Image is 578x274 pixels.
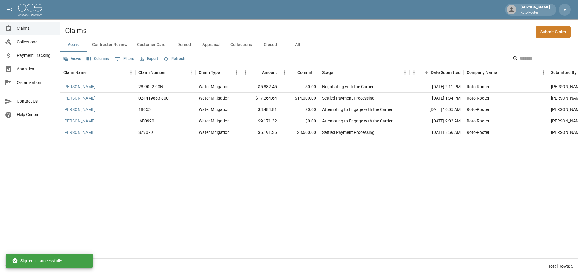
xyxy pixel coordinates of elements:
div: 28-90F2-90N [138,84,163,90]
button: Active [60,38,87,52]
div: [DATE] 9:02 AM [409,115,464,127]
a: [PERSON_NAME] [63,95,95,101]
span: Payment Tracking [17,52,55,59]
div: $0.00 [280,104,319,115]
div: © 2025 One Claim Solution [5,263,54,269]
div: Roto-Rooter [467,129,489,135]
div: Stage [319,64,409,81]
div: [PERSON_NAME] [518,4,553,15]
div: Claim Type [196,64,241,81]
div: $5,882.45 [241,81,280,93]
div: Attempting to Engage with the Carrier [322,106,393,112]
div: Water Mitigation [199,106,230,112]
div: Claim Number [135,64,196,81]
div: Search [512,54,577,64]
button: Closed [257,38,284,52]
button: Menu [241,68,250,77]
div: $17,264.64 [241,93,280,104]
div: $0.00 [280,115,319,127]
div: SZ9079 [138,129,153,135]
button: Sort [289,68,297,77]
div: Signed in successfully. [12,255,63,266]
button: Views [61,54,83,63]
button: Select columns [85,54,110,63]
div: Water Mitigation [199,129,230,135]
span: Analytics [17,66,55,72]
div: Water Mitigation [199,95,230,101]
button: Appraisal [197,38,225,52]
div: Date Submitted [431,64,461,81]
a: [PERSON_NAME] [63,129,95,135]
div: Submitted By [551,64,576,81]
button: All [284,38,311,52]
span: Collections [17,39,55,45]
h2: Claims [65,26,87,35]
div: Roto-Rooter [467,106,489,112]
div: Roto-Rooter [467,84,489,90]
div: Stage [322,64,333,81]
button: Sort [220,68,228,77]
div: [DATE] 10:05 AM [409,104,464,115]
div: Roto-Rooter [467,95,489,101]
button: Customer Care [132,38,170,52]
span: Organization [17,79,55,86]
div: Claim Name [60,64,135,81]
div: Roto-Rooter [467,118,489,124]
button: Menu [280,68,289,77]
button: Menu [232,68,241,77]
button: Denied [170,38,197,52]
div: [DATE] 2:11 PM [409,81,464,93]
button: Show filters [113,54,136,64]
div: $14,000.00 [280,93,319,104]
span: Claims [17,25,55,32]
div: Amount [262,64,277,81]
button: Collections [225,38,257,52]
a: [PERSON_NAME] [63,106,95,112]
div: 024419863-800 [138,95,169,101]
div: 18055 [138,106,151,112]
div: Committed Amount [280,64,319,81]
button: Sort [497,68,505,77]
button: Menu [187,68,196,77]
p: Roto-Rooter [521,10,550,15]
div: Company Name [464,64,548,81]
div: Attempting to Engage with the Carrier [322,118,393,124]
div: dynamic tabs [60,38,578,52]
div: [DATE] 8:56 AM [409,127,464,138]
span: Help Center [17,112,55,118]
button: Contractor Review [87,38,132,52]
div: Claim Type [199,64,220,81]
div: Negotiating with the Carrier [322,84,374,90]
div: Claim Name [63,64,87,81]
div: Claim Number [138,64,166,81]
div: I6E0990 [138,118,154,124]
div: $9,171.32 [241,115,280,127]
button: Sort [166,68,174,77]
button: Export [138,54,160,63]
div: $0.00 [280,81,319,93]
button: Sort [422,68,431,77]
div: $3,484.81 [241,104,280,115]
div: Settled Payment Processing [322,129,374,135]
button: Sort [253,68,262,77]
button: Sort [333,68,342,77]
div: Total Rows: 5 [548,263,573,269]
button: open drawer [4,4,16,16]
div: $3,600.00 [280,127,319,138]
span: Contact Us [17,98,55,104]
div: Committed Amount [297,64,316,81]
div: Water Mitigation [199,84,230,90]
div: Settled Payment Processing [322,95,374,101]
button: Menu [126,68,135,77]
button: Menu [539,68,548,77]
div: Date Submitted [409,64,464,81]
button: Refresh [162,54,187,63]
div: $5,191.36 [241,127,280,138]
img: ocs-logo-white-transparent.png [18,4,42,16]
button: Sort [87,68,95,77]
a: [PERSON_NAME] [63,84,95,90]
a: [PERSON_NAME] [63,118,95,124]
button: Menu [400,68,409,77]
div: Amount [241,64,280,81]
div: Company Name [467,64,497,81]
